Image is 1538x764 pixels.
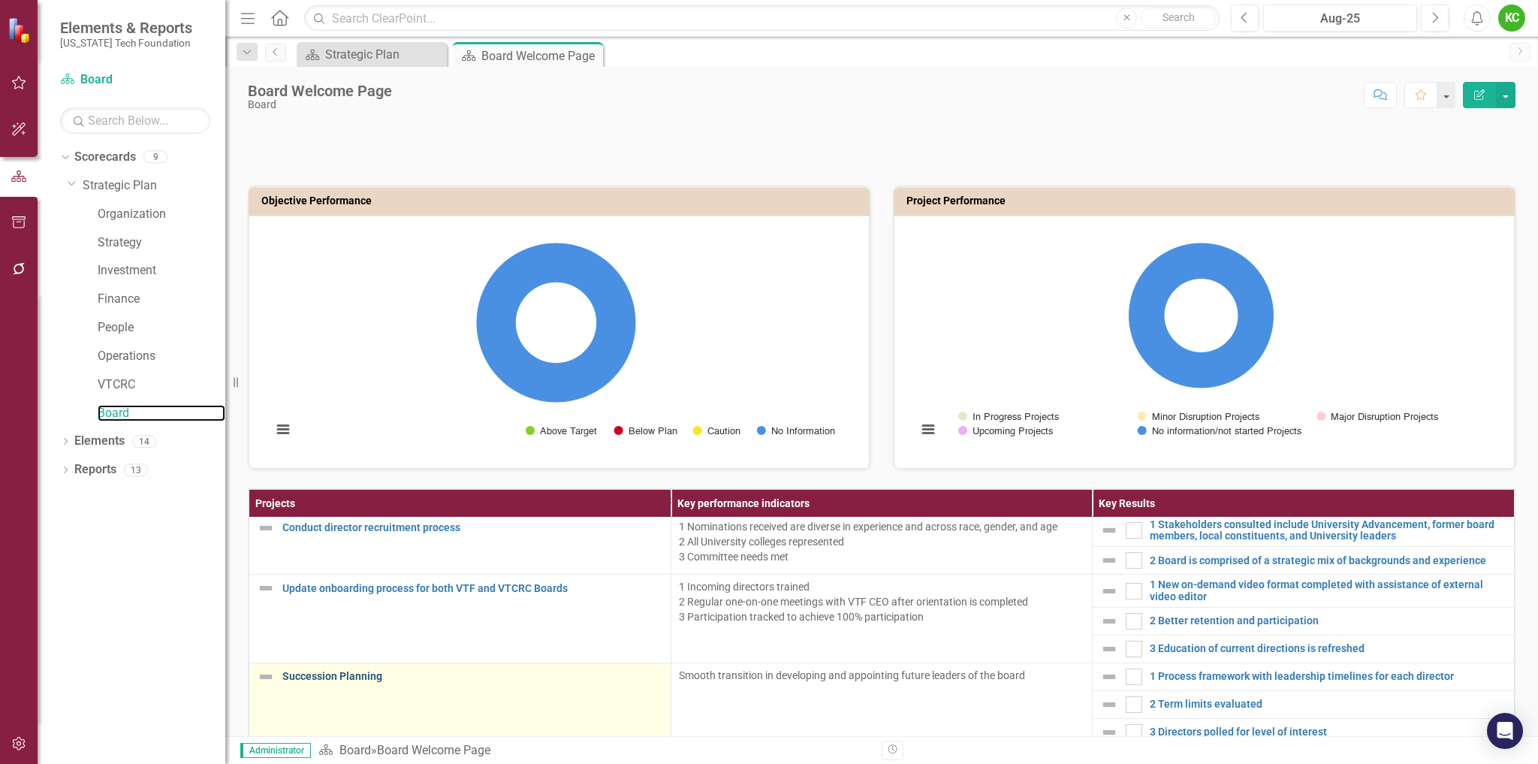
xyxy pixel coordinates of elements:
div: Board Welcome Page [377,743,490,757]
a: Strategy [98,234,225,252]
span: Elements & Reports [60,19,192,37]
td: Double-Click to Edit [671,575,1093,663]
td: Double-Click to Edit Right Click for Context Menu [1093,547,1515,575]
td: Double-Click to Edit Right Click for Context Menu [1093,636,1515,663]
div: Strategic Plan [325,45,443,64]
a: Conduct director recruitment process [282,522,663,533]
h3: Project Performance [906,195,1507,207]
p: 1 Nominations received are diverse in experience and across race, gender, and age 2 All Universit... [679,519,1085,564]
p: 1 Incoming directors trained 2 Regular one-on-one meetings with VTF CEO after orientation is comp... [679,579,1085,624]
img: Not Defined [257,519,275,537]
button: Show No information/not started Projects [1138,425,1301,436]
button: Show Minor Disruption Projects [1138,411,1260,422]
a: Board [339,743,371,757]
a: Strategic Plan [83,177,225,195]
div: » [318,742,870,759]
td: Double-Click to Edit Right Click for Context Menu [249,514,671,575]
path: No Information, 1. [476,243,636,403]
a: Organization [98,206,225,223]
a: 1 Stakeholders consulted include University Advancement, former board members, local constituents... [1150,519,1506,542]
button: Show No Information [757,425,834,436]
svg: Interactive chart [264,228,848,453]
img: ClearPoint Strategy [8,17,34,44]
a: Update onboarding process for both VTF and VTCRC Boards [282,583,663,594]
img: Not Defined [1100,612,1118,630]
small: [US_STATE] Tech Foundation [60,37,192,49]
img: Not Defined [1100,696,1118,714]
img: Not Defined [1100,723,1118,741]
a: VTCRC [98,376,225,394]
img: Not Defined [257,579,275,597]
a: People [98,319,225,337]
button: Show Major Disruption Projects [1316,411,1439,422]
td: Double-Click to Edit Right Click for Context Menu [249,663,671,747]
td: Double-Click to Edit [671,514,1093,575]
img: Not Defined [1100,668,1118,686]
a: 3 Directors polled for level of interest [1150,726,1506,738]
div: Board Welcome Page [248,83,392,99]
a: 1 Process framework with leadership timelines for each director [1150,671,1506,682]
td: Double-Click to Edit Right Click for Context Menu [1093,608,1515,636]
a: 2 Better retention and participation [1150,615,1506,627]
div: Board Welcome Page [481,47,599,65]
button: Show Above Target [526,425,597,436]
button: Show In Progress Projects [958,411,1060,422]
a: Reports [74,461,116,479]
div: 9 [143,151,167,164]
td: Double-Click to Edit [671,663,1093,747]
a: Board [60,71,210,89]
input: Search ClearPoint... [304,5,1220,32]
svg: Interactive chart [909,228,1493,453]
button: Show Caution [693,425,740,436]
p: Smooth transition in developing and appointing future leaders of the board [679,668,1085,683]
td: Double-Click to Edit Right Click for Context Menu [249,575,671,663]
button: Search [1141,8,1216,29]
a: 1 New on-demand video format completed with assistance of external video editor [1150,579,1506,602]
div: 13 [124,464,148,476]
td: Double-Click to Edit Right Click for Context Menu [1093,663,1515,691]
input: Search Below... [60,107,210,134]
div: Aug-25 [1268,10,1412,28]
div: Chart. Highcharts interactive chart. [264,228,854,453]
td: Double-Click to Edit Right Click for Context Menu [1093,691,1515,719]
button: KC [1498,5,1525,32]
span: Administrator [240,743,311,758]
a: 2 Board is comprised of a strategic mix of backgrounds and experience [1150,555,1506,566]
button: View chart menu, Chart [273,419,294,440]
a: Board [98,405,225,422]
a: 3 Education of current directions is refreshed [1150,643,1506,654]
a: Elements [74,433,125,450]
img: Not Defined [1100,582,1118,600]
td: Double-Click to Edit Right Click for Context Menu [1093,719,1515,747]
a: Scorecards [74,149,136,166]
a: Investment [98,262,225,279]
a: Finance [98,291,225,308]
img: Not Defined [1100,640,1118,658]
img: Not Defined [1100,521,1118,539]
td: Double-Click to Edit Right Click for Context Menu [1093,575,1515,608]
h3: Objective Performance [261,195,862,207]
a: Succession Planning [282,671,663,682]
div: Chart. Highcharts interactive chart. [909,228,1499,453]
div: 14 [132,435,156,448]
span: Search [1163,11,1195,23]
a: Strategic Plan [300,45,443,64]
button: View chart menu, Chart [918,419,939,440]
img: Not Defined [1100,551,1118,569]
img: Not Defined [257,668,275,686]
button: Aug-25 [1263,5,1417,32]
div: Open Intercom Messenger [1487,713,1523,749]
button: Show Below Plan [614,425,677,436]
td: Double-Click to Edit Right Click for Context Menu [1093,514,1515,547]
a: Operations [98,348,225,365]
div: Board [248,99,392,110]
a: 2 Term limits evaluated [1150,699,1506,710]
button: Show Upcoming Projects [958,425,1054,436]
path: No information/not started Projects, 3. [1128,243,1274,388]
